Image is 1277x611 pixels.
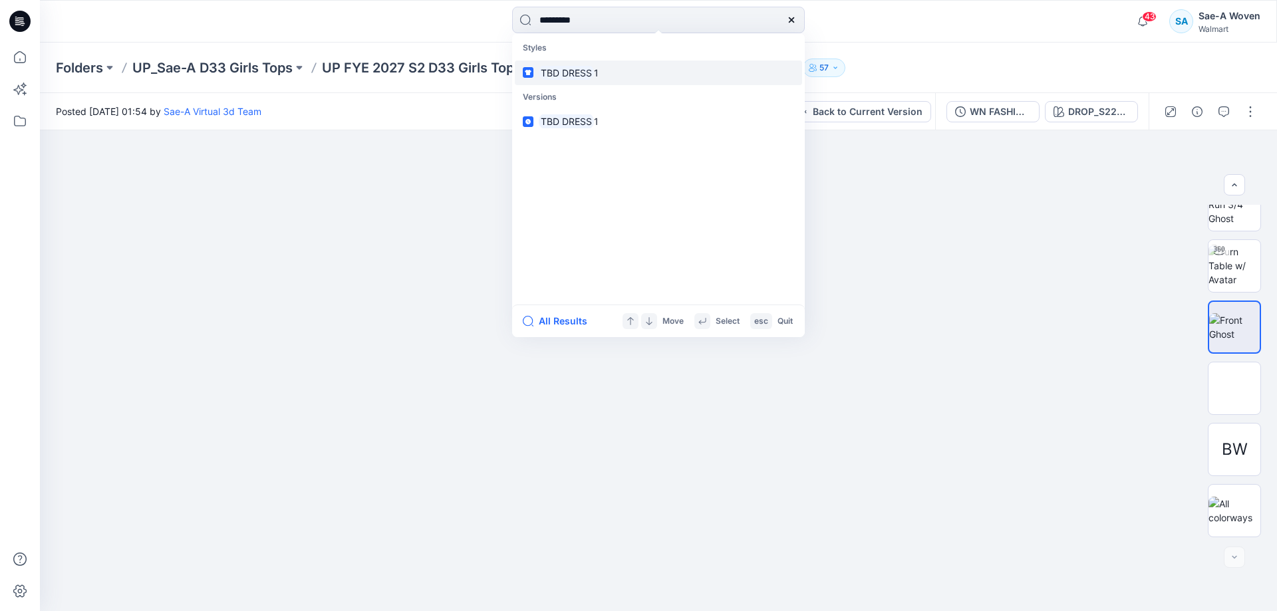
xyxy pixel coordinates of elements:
button: All Results [523,313,596,329]
p: Move [662,314,684,328]
span: 1 [594,116,599,127]
img: All colorways [1208,497,1260,525]
p: Versions [515,85,802,110]
a: Folders [56,59,103,77]
a: TBD DRESS1 [515,109,802,134]
img: Color Run 3/4 Ghost [1208,183,1260,225]
span: BW [1222,437,1248,461]
button: WN FASHION SEPARATES TOP 1_REV1_FULL COLORWAYS [946,101,1040,122]
div: DROP_S226_D33_WN_Seaside Checks V1_CW5_Starbright Coral_Fuchsia Blast_WM_MILLSHEET [1068,104,1129,119]
button: 57 [803,59,845,77]
span: 43 [1142,11,1157,22]
p: Quit [778,314,793,328]
div: Walmart [1199,24,1260,34]
a: TBD DRESS1 [515,61,802,85]
a: UP_Sae-A D33 Girls Tops [132,59,293,77]
mark: TBD DRESS [539,114,594,129]
button: DROP_S226_D33_WN_Seaside Checks V1_CW5_Starbright Coral_Fuchsia Blast_WM_MILLSHEET [1045,101,1138,122]
div: Sae-A Woven [1199,8,1260,24]
p: esc [754,314,768,328]
mark: TBD DRESS [539,65,594,80]
a: Sae-A Virtual 3d Team [164,106,261,117]
a: UP FYE 2027 S2 D33 Girls Tops Sae-A [322,59,564,77]
button: Back to Current Version [793,101,931,122]
div: SA [1169,9,1193,33]
p: 57 [819,61,829,75]
button: Details [1187,101,1208,122]
span: Posted [DATE] 01:54 by [56,104,261,118]
p: Styles [515,36,802,61]
img: Front Ghost [1209,313,1260,341]
p: Select [716,314,740,328]
div: WN FASHION SEPARATES TOP 1_REV1_FULL COLORWAYS [970,104,1031,119]
span: 1 [594,67,599,78]
img: Turn Table w/ Avatar [1208,245,1260,287]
